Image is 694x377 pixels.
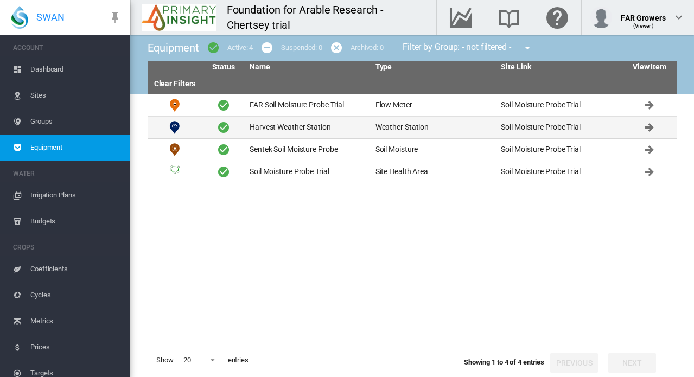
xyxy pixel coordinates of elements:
md-icon: icon-checkbox-marked-circle [207,41,220,54]
md-icon: icon-pin [109,11,122,24]
md-icon: icon-cancel [330,41,343,54]
tr: Weather Station Harvest Weather Station Weather Station Soil Moisture Probe Trial Click to go to ... [148,117,677,139]
div: Filter by Group: - not filtered - [394,37,542,59]
td: Site Health Area [371,161,497,183]
td: Flow Meter [148,94,202,116]
tr: Flow Meter FAR Soil Moisture Probe Trial Flow Meter Soil Moisture Probe Trial Click to go to equi... [148,94,677,117]
div: 20 [183,356,191,364]
span: entries [224,351,253,369]
td: Soil Moisture [371,139,497,161]
span: Prices [30,334,122,360]
div: Archived: 0 [351,43,384,53]
span: WATER [13,165,122,182]
td: Soil Moisture Probe Trial [496,161,622,183]
span: Coefficients [30,256,122,282]
td: FAR Soil Moisture Probe Trial [245,94,371,116]
span: SWAN [36,10,65,24]
a: Name [250,62,270,71]
a: Clear Filters [154,79,196,88]
td: Soil Moisture Probe Trial [496,117,622,138]
md-icon: Go to the Data Hub [448,11,474,24]
div: Foundation for Arable Research - Chertsey trial [227,2,419,33]
img: 10.svg [168,121,181,134]
button: icon-menu-down [517,37,538,59]
button: icon-cancel [326,37,347,59]
td: Harvest Weather Station [245,117,371,138]
th: View Item [622,61,677,74]
td: Sentek Soil Moisture Probe [245,139,371,161]
td: Flow Meter [371,94,497,116]
button: Click to go to equipment [639,139,660,161]
span: Budgets [30,208,122,234]
span: Active [217,143,230,156]
span: Showing 1 to 4 of 4 entries [464,358,544,366]
button: Click to go to equipment [639,117,660,138]
td: Weather Station [371,117,497,138]
span: Sites [30,82,122,108]
span: Dashboard [30,56,122,82]
span: CROPS [13,239,122,256]
md-icon: Click to go to equipment [643,143,656,156]
span: Equipment [30,135,122,161]
button: Next [608,353,656,373]
div: FAR Growers [621,8,666,19]
div: Suspended: 0 [281,43,322,53]
md-icon: Search the knowledge base [496,11,522,24]
span: Active [217,99,230,112]
img: 9k= [142,4,216,31]
tr: Soil Moisture Sentek Soil Moisture Probe Soil Moisture Soil Moisture Probe Trial Click to go to e... [148,139,677,161]
md-icon: Click here for help [544,11,570,24]
md-icon: icon-chevron-down [672,11,685,24]
td: Site Health Area [148,161,202,183]
span: Show [152,351,178,369]
th: Site Link [496,61,622,74]
a: Status [212,62,234,71]
button: icon-minus-circle [256,37,278,59]
button: Click to go to equipment [639,161,660,183]
span: Irrigation Plans [30,182,122,208]
md-icon: Click to go to equipment [643,99,656,112]
img: 9.svg [168,99,181,112]
button: Previous [550,353,598,373]
span: Active [217,165,230,178]
span: Groups [30,108,122,135]
md-icon: icon-minus-circle [260,41,273,54]
td: Soil Moisture Probe Trial [496,94,622,116]
button: Click to go to equipment [639,94,660,116]
md-icon: Click to go to equipment [643,165,656,178]
img: 3.svg [168,165,181,178]
span: (Viewer) [633,23,654,29]
tr: Site Health Area Soil Moisture Probe Trial Site Health Area Soil Moisture Probe Trial Click to go... [148,161,677,183]
button: icon-checkbox-marked-circle [202,37,224,59]
span: Equipment [148,41,199,54]
td: Weather Station [148,117,202,138]
span: ACCOUNT [13,39,122,56]
a: Type [375,62,392,71]
div: Active: 4 [227,43,253,53]
img: SWAN-Landscape-Logo-Colour-drop.png [11,6,28,29]
span: Metrics [30,308,122,334]
img: 11.svg [168,143,181,156]
td: Soil Moisture Probe Trial [496,139,622,161]
md-icon: icon-menu-down [521,41,534,54]
img: profile.jpg [590,7,612,28]
span: Active [217,121,230,134]
md-icon: Click to go to equipment [643,121,656,134]
td: Soil Moisture [148,139,202,161]
span: Cycles [30,282,122,308]
td: Soil Moisture Probe Trial [245,161,371,183]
